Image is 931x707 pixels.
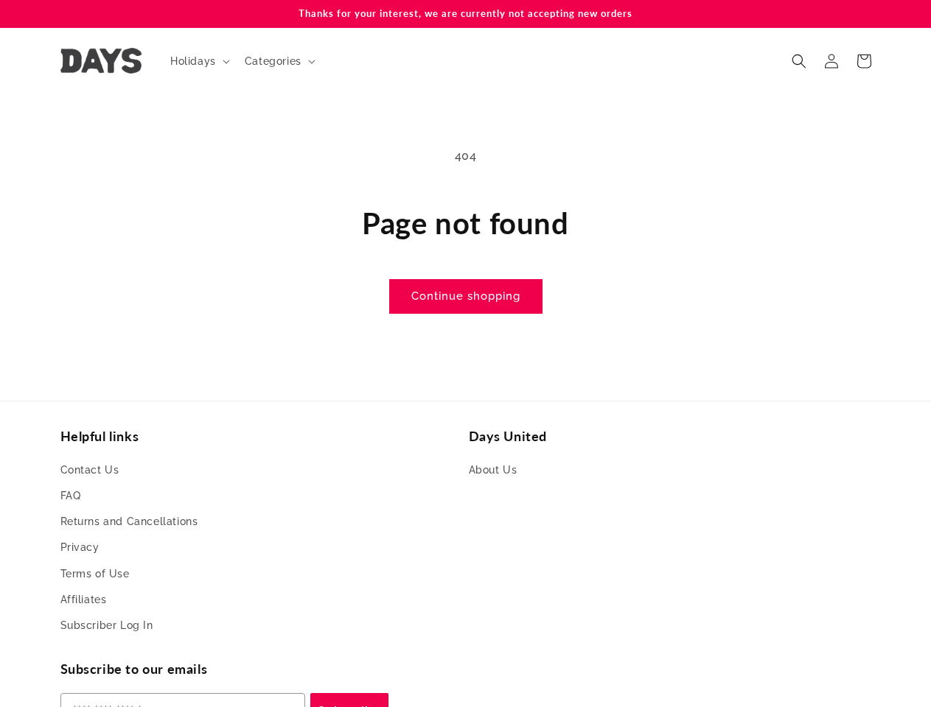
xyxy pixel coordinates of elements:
[783,45,815,77] summary: Search
[236,46,321,77] summary: Categories
[170,54,216,68] span: Holidays
[469,428,871,445] h2: Days United
[60,204,871,242] h1: Page not found
[469,461,517,483] a: About Us
[60,509,198,535] a: Returns and Cancellations
[60,461,119,483] a: Contact Us
[60,146,871,167] p: 404
[60,661,466,678] h2: Subscribe to our emails
[161,46,236,77] summary: Holidays
[60,587,107,613] a: Affiliates
[389,279,543,314] a: Continue shopping
[60,535,100,560] a: Privacy
[60,561,130,587] a: Terms of Use
[60,48,142,74] img: Days United
[60,428,463,445] h2: Helpful links
[60,483,81,509] a: FAQ
[60,613,153,639] a: Subscriber Log In
[245,54,301,68] span: Categories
